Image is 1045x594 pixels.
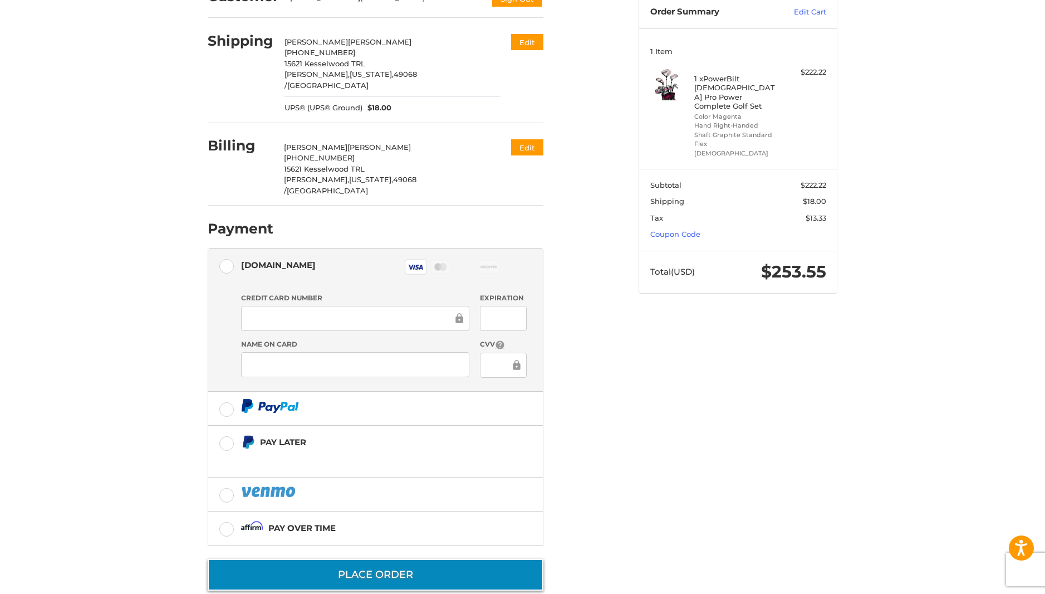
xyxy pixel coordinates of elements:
span: [PERSON_NAME], [284,70,350,79]
div: $222.22 [782,67,826,78]
a: Edit Cart [770,7,826,18]
span: 49068 / [284,175,416,195]
h2: Shipping [208,32,273,50]
label: CVV [480,339,526,350]
button: Edit [511,139,543,155]
h2: Payment [208,220,273,237]
h3: 1 Item [650,47,826,56]
h3: Order Summary [650,7,770,18]
span: $18.00 [362,103,392,114]
img: PayPal icon [241,399,299,413]
h2: Billing [208,137,273,154]
label: Name on Card [241,339,469,349]
span: $13.33 [806,213,826,222]
span: 49068 / [284,70,417,90]
span: [PERSON_NAME] [284,37,348,46]
span: Shipping [650,197,684,206]
label: Credit Card Number [241,293,469,303]
span: Subtotal [650,181,681,189]
div: [DOMAIN_NAME] [241,256,316,274]
span: [PERSON_NAME] [284,143,347,152]
li: Color Magenta [694,112,779,121]
span: [PHONE_NUMBER] [284,48,355,57]
span: Total (USD) [650,266,695,277]
h4: 1 x PowerBilt [DEMOGRAPHIC_DATA] Pro Power Complete Golf Set [694,74,779,110]
span: [GEOGRAPHIC_DATA] [287,186,368,195]
span: UPS® (UPS® Ground) [284,103,362,114]
span: 15621 Kesselwood TRL [284,59,365,68]
div: Pay over time [268,519,336,537]
button: Edit [511,34,543,50]
li: Hand Right-Handed [694,121,779,130]
span: 15621 Kesselwood TRL [284,164,365,173]
span: [PERSON_NAME] [348,37,411,46]
span: Tax [650,213,663,222]
img: Pay Later icon [241,435,255,449]
div: Pay Later [260,433,473,451]
button: Place Order [208,559,543,591]
span: $18.00 [803,197,826,206]
span: [PERSON_NAME], [284,175,349,184]
label: Expiration [480,293,526,303]
img: Affirm icon [241,521,263,535]
span: $253.55 [761,261,826,282]
iframe: PayPal Message 2 [241,454,474,464]
span: [GEOGRAPHIC_DATA] [287,81,369,90]
span: [PHONE_NUMBER] [284,153,355,162]
img: PayPal icon [241,485,298,499]
span: [US_STATE], [350,70,394,79]
a: Coupon Code [650,230,700,238]
span: $222.22 [801,181,826,189]
span: [PERSON_NAME] [347,143,411,152]
li: Flex [DEMOGRAPHIC_DATA] [694,139,779,158]
span: [US_STATE], [349,175,393,184]
li: Shaft Graphite Standard [694,130,779,140]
